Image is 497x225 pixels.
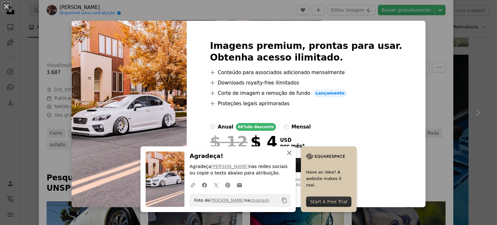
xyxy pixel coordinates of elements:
span: USD [280,137,304,143]
a: [PERSON_NAME] [211,164,249,169]
a: Unsplash [250,198,269,203]
a: Compartilhar no Twitter [210,178,222,191]
input: mensal [284,124,289,129]
li: Proteções legais aprimoradas [210,100,402,107]
span: por mês * [280,143,304,149]
a: Have an idea? A website makes it real.Start A Free Trial [301,146,357,212]
span: Foto de na [191,195,269,206]
input: anual66%de desconto [210,124,215,129]
button: Copiar para a área de transferência [279,195,290,206]
span: $ 12 [210,133,248,150]
div: 66% de desconto [236,123,276,131]
div: $ 4 [210,133,277,150]
li: Corte de imagem e remoção de fundo [210,89,402,97]
div: Start A Free Trial [306,197,351,207]
a: Compartilhar no Pinterest [222,178,234,191]
a: [PERSON_NAME] [210,198,245,203]
span: Lançamento [313,89,347,97]
div: mensal [292,123,311,131]
img: file-1705255347840-230a6ab5bca9image [306,152,345,161]
p: Agradeça nas redes sociais ou copie o texto abaixo para atribuição. [190,163,291,176]
a: Compartilhar no Facebook [199,178,210,191]
h2: Imagens premium, prontas para usar. Obtenha acesso ilimitado. [210,40,402,63]
span: Have an idea? A website makes it real. [306,169,351,188]
a: Compartilhar por e-mail [234,178,245,191]
li: Downloads royalty-free ilimitados [210,79,402,87]
div: anual [218,123,233,131]
h3: Agradeça! [190,152,291,161]
li: Conteúdo para associados adicionado mensalmente [210,69,402,76]
img: photo-1623836074965-e5943928950d [72,21,187,207]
